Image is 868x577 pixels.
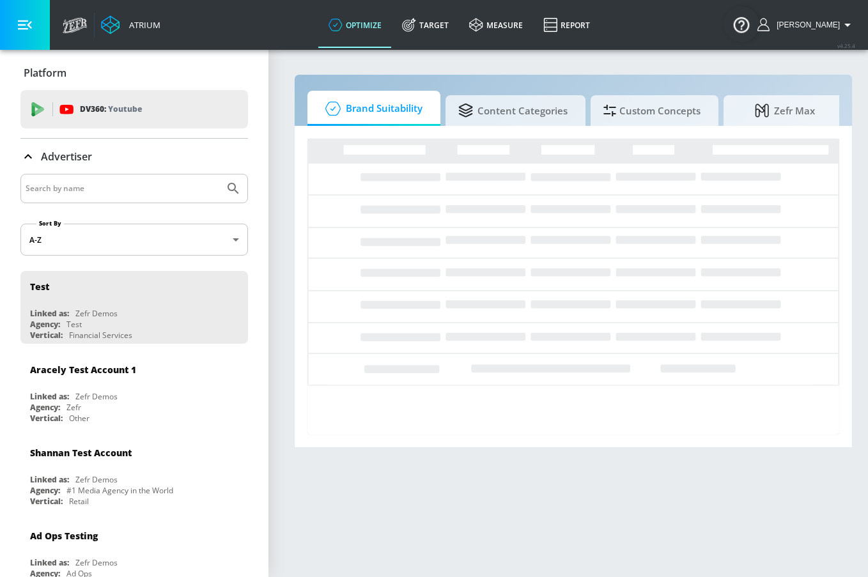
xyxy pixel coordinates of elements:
span: v 4.25.4 [837,42,855,49]
span: Zefr Max [736,95,833,126]
div: Agency: [30,319,60,330]
div: Agency: [30,485,60,496]
div: Test [30,281,49,293]
button: [PERSON_NAME] [757,17,855,33]
div: Shannan Test AccountLinked as:Zefr DemosAgency:#1 Media Agency in the WorldVertical:Retail [20,437,248,510]
div: Aracely Test Account 1 [30,364,136,376]
span: Custom Concepts [603,95,701,126]
div: Vertical: [30,330,63,341]
div: A-Z [20,224,248,256]
div: Aracely Test Account 1Linked as:Zefr DemosAgency:ZefrVertical:Other [20,354,248,427]
div: Zefr Demos [75,557,118,568]
div: Platform [20,55,248,91]
div: Other [69,413,89,424]
div: Vertical: [30,496,63,507]
span: login as: aracely.alvarenga@zefr.com [771,20,840,29]
p: DV360: [80,102,142,116]
div: #1 Media Agency in the World [66,485,173,496]
input: Search by name [26,180,219,197]
div: Linked as: [30,391,69,402]
div: TestLinked as:Zefr DemosAgency:TestVertical:Financial Services [20,271,248,344]
button: Open Resource Center [724,6,759,42]
div: Agency: [30,402,60,413]
div: Ad Ops Testing [30,530,98,542]
p: Platform [24,66,66,80]
div: Zefr Demos [75,391,118,402]
div: Retail [69,496,89,507]
span: Brand Suitability [320,93,422,124]
div: Linked as: [30,474,69,485]
p: Advertiser [41,150,92,164]
div: DV360: Youtube [20,90,248,128]
a: Report [533,2,600,48]
a: measure [459,2,533,48]
div: Linked as: [30,557,69,568]
a: optimize [318,2,392,48]
div: Zefr [66,402,81,413]
div: Zefr Demos [75,308,118,319]
a: Target [392,2,459,48]
div: Advertiser [20,139,248,174]
p: Youtube [108,102,142,116]
span: Content Categories [458,95,568,126]
div: Zefr Demos [75,474,118,485]
div: Shannan Test Account [30,447,132,459]
div: Linked as: [30,308,69,319]
label: Sort By [36,219,64,227]
a: Atrium [101,15,160,35]
div: Test [66,319,82,330]
div: Atrium [124,19,160,31]
div: Vertical: [30,413,63,424]
div: Financial Services [69,330,132,341]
